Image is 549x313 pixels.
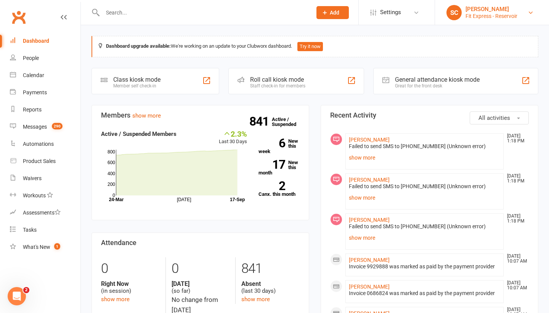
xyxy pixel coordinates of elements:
a: Reports [10,101,80,118]
a: Automations [10,136,80,153]
div: General attendance kiosk mode [395,76,480,83]
a: Dashboard [10,32,80,50]
a: show more [349,192,500,203]
time: [DATE] 1:18 PM [503,214,528,224]
h3: Recent Activity [330,111,529,119]
div: Automations [23,141,54,147]
div: People [23,55,39,61]
a: What's New1 [10,239,80,256]
div: 0 [172,257,230,280]
div: Member self check-in [113,83,161,89]
div: 2.3% [219,129,247,138]
a: Waivers [10,170,80,187]
div: Workouts [23,192,46,198]
div: Class kiosk mode [113,76,161,83]
a: [PERSON_NAME] [349,177,390,183]
strong: Dashboard upgrade available: [106,43,171,49]
button: Try it now [297,42,323,51]
div: Failed to send SMS to [PHONE_NUMBER] (Unknown error) [349,183,500,203]
strong: Active / Suspended Members [101,131,177,137]
span: 1 [54,243,60,250]
div: Roll call kiosk mode [250,76,305,83]
div: Reports [23,106,42,113]
h3: Attendance [101,239,300,247]
div: Product Sales [23,158,56,164]
div: [PERSON_NAME] [466,6,517,13]
a: 841Active / Suspended [272,111,305,132]
a: Assessments [10,204,80,221]
time: [DATE] 1:18 PM [503,174,528,184]
div: Assessments [23,210,61,216]
div: Invoice 0686824 was marked as paid by the payment provider [349,290,500,297]
a: Clubworx [9,8,28,27]
time: [DATE] 10:07 AM [503,281,528,290]
div: (last 30 days) [241,280,300,295]
span: 290 [52,123,63,129]
a: Workouts [10,187,80,204]
div: Staff check-in for members [250,83,305,89]
span: All activities [478,115,510,121]
div: Payments [23,89,47,95]
a: [PERSON_NAME] [349,257,390,263]
strong: 2 [258,180,285,192]
div: SC [446,5,462,20]
time: [DATE] 1:18 PM [503,134,528,144]
a: Calendar [10,67,80,84]
a: Payments [10,84,80,101]
div: Great for the front desk [395,83,480,89]
strong: Absent [241,280,300,287]
div: Fit Express - Reservoir [466,13,517,19]
a: [PERSON_NAME] [349,284,390,290]
a: People [10,50,80,67]
div: Waivers [23,175,42,181]
a: show more [349,232,500,243]
iframe: Intercom live chat [8,287,26,305]
a: 17New this month [258,160,300,175]
div: Dashboard [23,38,49,44]
a: [PERSON_NAME] [349,217,390,223]
span: Settings [380,4,401,21]
h3: Members [101,111,300,119]
strong: 17 [258,159,285,170]
strong: Right Now [101,280,160,287]
a: show more [132,112,161,119]
span: 2 [23,287,29,293]
span: Add [330,10,339,16]
time: [DATE] 10:07 AM [503,254,528,264]
a: 6New this week [258,139,300,154]
input: Search... [100,7,307,18]
div: Calendar [23,72,44,78]
a: show more [241,296,270,303]
button: Add [316,6,349,19]
button: All activities [470,111,529,124]
div: (so far) [172,280,230,295]
div: Failed to send SMS to [PHONE_NUMBER] (Unknown error) [349,143,500,163]
div: Last 30 Days [219,129,247,146]
div: Messages [23,124,47,130]
div: What's New [23,244,50,250]
div: We're working on an update to your Clubworx dashboard. [91,36,538,57]
a: 2Canx. this month [258,181,300,197]
div: Failed to send SMS to [PHONE_NUMBER] (Unknown error) [349,223,500,243]
a: Tasks [10,221,80,239]
a: show more [349,152,500,163]
a: show more [101,296,130,303]
div: 0 [101,257,160,280]
strong: 6 [258,137,285,149]
strong: [DATE] [172,280,230,287]
div: Tasks [23,227,37,233]
div: Invoice 9929888 was marked as paid by the payment provider [349,263,500,270]
strong: 841 [249,116,272,127]
a: Messages 290 [10,118,80,136]
div: (in session) [101,280,160,295]
a: [PERSON_NAME] [349,137,390,143]
a: Product Sales [10,153,80,170]
div: 841 [241,257,300,280]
